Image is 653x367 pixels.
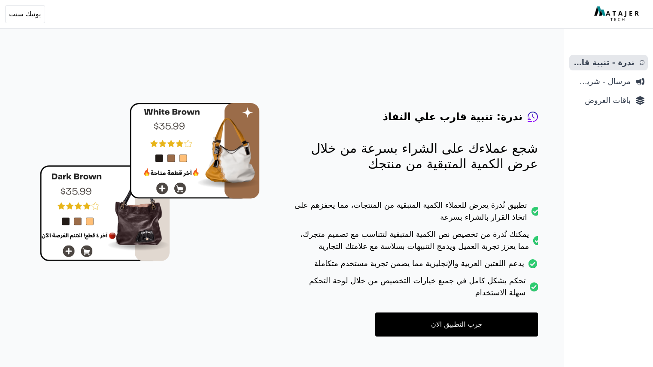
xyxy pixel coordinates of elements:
[294,199,538,228] li: تطبيق نُدرة يعرض للعملاء الكمية المتبقية من المنتجات، مما يحفزهم على اتخاذ القرار بالشراء بسرعة
[573,76,631,88] span: مرسال - شريط دعاية
[569,93,648,108] a: باقات العروض
[40,103,260,261] img: hero
[294,141,538,172] p: شجع عملاءك على الشراء بسرعة من خلال عرض الكمية المتبقية من منتجك
[294,275,538,304] li: تحكم بشكل كامل في جميع خيارات التخصيص من خلال لوحة التحكم سهلة الاستخدام
[375,312,538,337] a: جرب التطبيق الان
[594,6,641,22] img: MatajerTech Logo
[294,258,538,275] li: يدعم اللغتين العربية والإنجليزية مما يضمن تجربة مستخدم متكاملة
[9,9,41,19] span: يونيك سنت
[573,94,631,106] span: باقات العروض
[383,110,522,124] h4: ندرة: تنبية قارب علي النفاذ
[294,228,538,258] li: يمكنك نُدرة من تخصيص نص الكمية المتبقية لتتناسب مع تصميم متجرك، مما يعزز تجربة العميل ويدمج التنب...
[5,5,45,23] button: يونيك سنت
[569,55,648,70] a: ندرة - تنبية قارب علي النفاذ
[573,57,635,69] span: ندرة - تنبية قارب علي النفاذ
[569,74,648,89] a: مرسال - شريط دعاية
